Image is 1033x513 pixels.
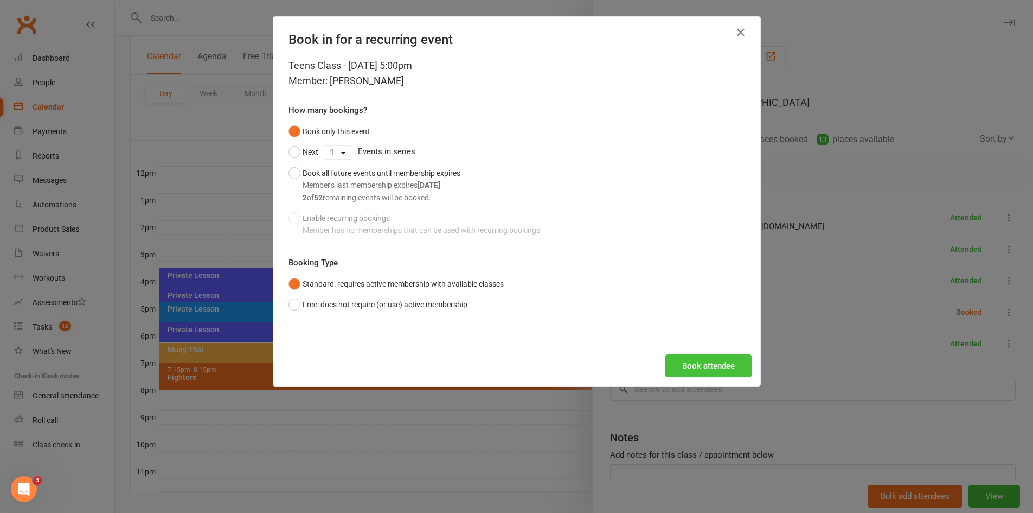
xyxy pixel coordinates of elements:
div: Member's last membership expires [303,179,460,191]
iframe: Intercom live chat [11,476,37,502]
button: Book attendee [665,354,752,377]
strong: [DATE] [418,181,440,189]
h4: Book in for a recurring event [288,32,745,47]
label: How many bookings? [288,104,367,117]
button: Next [288,142,318,162]
div: Book all future events until membership expires [303,167,460,204]
button: Close [732,24,749,41]
button: Standard: requires active membership with available classes [288,274,504,294]
div: Events in series [288,142,745,162]
label: Booking Type [288,256,338,269]
strong: 52 [314,193,323,202]
div: of remaining events will be booked. [303,192,460,204]
div: Teens Class - [DATE] 5:00pm Member: [PERSON_NAME] [288,58,745,88]
strong: 2 [303,193,307,202]
button: Free: does not require (or use) active membership [288,294,467,315]
button: Book only this event [288,121,370,142]
span: 3 [33,476,42,485]
button: Book all future events until membership expiresMember's last membership expires[DATE]2of52remaini... [288,163,460,208]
